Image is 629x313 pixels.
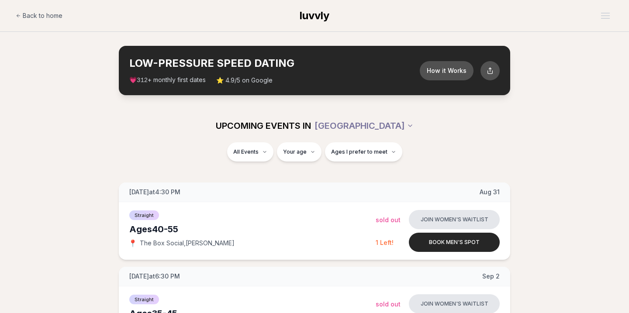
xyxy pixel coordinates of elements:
button: All Events [227,142,273,162]
button: Open menu [598,9,613,22]
span: 312 [137,77,148,84]
span: Sold Out [376,300,401,308]
span: The Box Social , [PERSON_NAME] [140,239,235,248]
span: 1 Left! [376,239,394,246]
button: How it Works [420,61,473,80]
span: Back to home [23,11,62,20]
span: luvvly [300,9,329,22]
span: Ages I prefer to meet [331,148,387,155]
button: Your age [277,142,321,162]
span: 📍 [129,240,136,247]
span: Your age [283,148,307,155]
span: All Events [233,148,259,155]
button: Ages I prefer to meet [325,142,402,162]
button: Book men's spot [409,233,500,252]
a: luvvly [300,9,329,23]
a: Back to home [16,7,62,24]
span: Straight [129,210,159,220]
span: ⭐ 4.9/5 on Google [216,76,273,85]
span: Sold Out [376,216,401,224]
span: UPCOMING EVENTS IN [216,120,311,132]
span: Sep 2 [482,272,500,281]
div: Ages 40-55 [129,223,376,235]
span: Aug 31 [480,188,500,196]
button: Join women's waitlist [409,210,500,229]
span: [DATE] at 4:30 PM [129,188,180,196]
span: 💗 + monthly first dates [129,76,206,85]
span: Straight [129,295,159,304]
button: [GEOGRAPHIC_DATA] [314,116,414,135]
h2: LOW-PRESSURE SPEED DATING [129,56,420,70]
span: [DATE] at 6:30 PM [129,272,180,281]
